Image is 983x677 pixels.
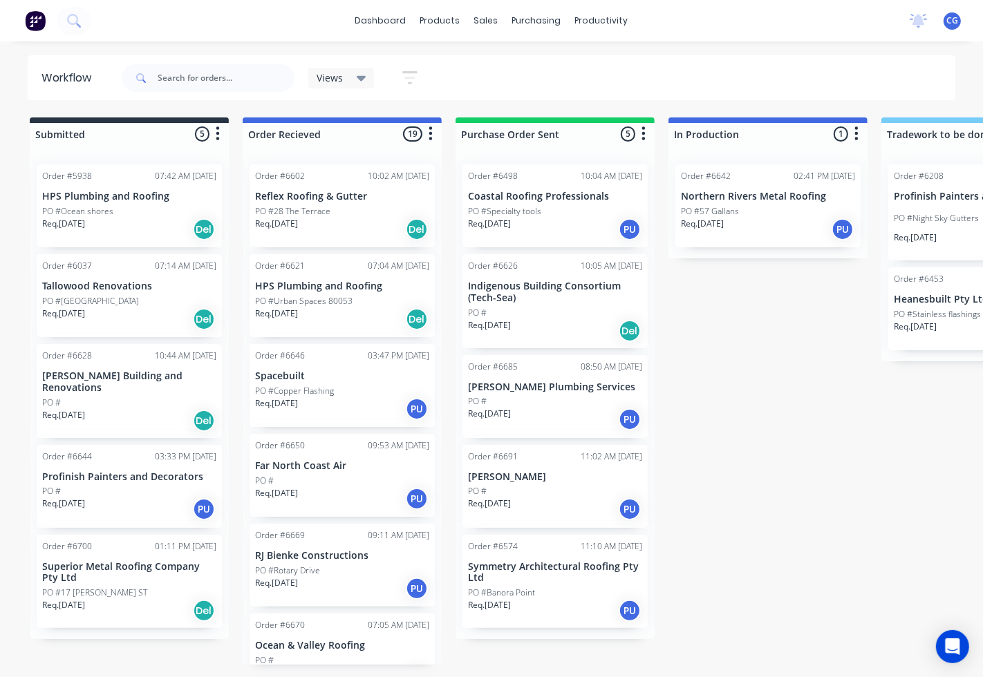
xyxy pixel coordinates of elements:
[619,320,641,342] div: Del
[894,212,979,225] p: PO #Night Sky Gutters
[255,640,429,651] p: Ocean & Valley Roofing
[468,260,518,272] div: Order #6626
[406,398,428,420] div: PU
[462,445,648,528] div: Order #669111:02 AM [DATE][PERSON_NAME]PO #Req.[DATE]PU
[42,561,216,584] p: Superior Metal Roofing Company Pty Ltd
[255,564,320,577] p: PO #Rotary Drive
[568,10,635,31] div: productivity
[406,308,428,330] div: Del
[894,170,944,182] div: Order #6208
[468,205,541,218] p: PO #Specialty tools
[462,164,648,247] div: Order #649810:04 AM [DATE]Coastal Roofing ProfessionalsPO #Specialty toolsReq.[DATE]PU
[581,170,642,182] div: 10:04 AM [DATE]
[42,540,92,553] div: Order #6700
[42,191,216,202] p: HPS Plumbing and Roofing
[619,408,641,430] div: PU
[42,205,113,218] p: PO #Ocean shores
[946,15,958,27] span: CG
[255,260,305,272] div: Order #6621
[42,485,61,497] p: PO #
[468,408,511,420] p: Req. [DATE]
[468,485,487,497] p: PO #
[468,471,642,483] p: [PERSON_NAME]
[462,355,648,438] div: Order #668508:50 AM [DATE][PERSON_NAME] Plumbing ServicesPO #Req.[DATE]PU
[468,587,535,599] p: PO #Banora Point
[42,295,139,307] p: PO #[GEOGRAPHIC_DATA]
[619,498,641,520] div: PU
[250,344,435,427] div: Order #664603:47 PM [DATE]SpacebuiltPO #Copper FlashingReq.[DATE]PU
[25,10,46,31] img: Factory
[368,260,429,272] div: 07:04 AM [DATE]
[255,218,298,230] p: Req. [DATE]
[255,170,305,182] div: Order #6602
[155,170,216,182] div: 07:42 AM [DATE]
[468,395,487,408] p: PO #
[255,654,274,667] p: PO #
[250,434,435,517] div: Order #665009:53 AM [DATE]Far North Coast AirPO #Req.[DATE]PU
[255,307,298,320] p: Req. [DATE]
[468,497,511,510] p: Req. [DATE]
[37,535,222,629] div: Order #670001:11 PM [DATE]Superior Metal Roofing Company Pty LtdPO #17 [PERSON_NAME] STReq.[DATE]Del
[255,487,298,499] p: Req. [DATE]
[317,70,343,85] span: Views
[368,170,429,182] div: 10:02 AM [DATE]
[468,540,518,553] div: Order #6574
[619,218,641,240] div: PU
[250,524,435,607] div: Order #666909:11 AM [DATE]RJ Bienke ConstructionsPO #Rotary DriveReq.[DATE]PU
[368,439,429,452] div: 09:53 AM [DATE]
[155,540,216,553] div: 01:11 PM [DATE]
[413,10,467,31] div: products
[42,587,147,599] p: PO #17 [PERSON_NAME] ST
[675,164,861,247] div: Order #664202:41 PM [DATE]Northern Rivers Metal RoofingPO #57 GallansReq.[DATE]PU
[193,218,215,240] div: Del
[581,540,642,553] div: 11:10 AM [DATE]
[42,170,92,182] div: Order #5938
[255,280,429,292] p: HPS Plumbing and Roofing
[894,321,937,333] p: Req. [DATE]
[41,70,98,86] div: Workflow
[42,599,85,611] p: Req. [DATE]
[681,170,731,182] div: Order #6642
[250,164,435,247] div: Order #660210:02 AM [DATE]Reflex Roofing & GutterPO #28 The TerraceReq.[DATE]Del
[681,205,739,218] p: PO #57 Gallans
[406,488,428,510] div: PU
[468,561,642,584] p: Symmetry Architectural Roofing Pty Ltd
[581,361,642,373] div: 08:50 AM [DATE]
[462,254,648,348] div: Order #662610:05 AM [DATE]Indigenous Building Consortium (Tech-Sea)PO #Req.[DATE]Del
[155,260,216,272] div: 07:14 AM [DATE]
[505,10,568,31] div: purchasing
[794,170,855,182] div: 02:41 PM [DATE]
[255,550,429,562] p: RJ Bienke Constructions
[255,205,330,218] p: PO #28 The Terrace
[250,254,435,337] div: Order #662107:04 AM [DATE]HPS Plumbing and RoofingPO #Urban Spaces 80053Req.[DATE]Del
[468,450,518,463] div: Order #6691
[155,450,216,463] div: 03:33 PM [DATE]
[42,397,61,409] p: PO #
[468,307,487,319] p: PO #
[42,370,216,394] p: [PERSON_NAME] Building and Renovations
[37,254,222,337] div: Order #603707:14 AM [DATE]Tallowood RenovationsPO #[GEOGRAPHIC_DATA]Req.[DATE]Del
[255,370,429,382] p: Spacebuilt
[255,619,305,631] div: Order #6670
[193,308,215,330] div: Del
[193,498,215,520] div: PU
[581,450,642,463] div: 11:02 AM [DATE]
[832,218,854,240] div: PU
[681,218,724,230] p: Req. [DATE]
[42,471,216,483] p: Profinish Painters and Decorators
[255,529,305,542] div: Order #6669
[255,397,298,410] p: Req. [DATE]
[42,307,85,320] p: Req. [DATE]
[255,295,353,307] p: PO #Urban Spaces 80053
[894,308,981,321] p: PO #Stainless flashings
[468,218,511,230] p: Req. [DATE]
[406,218,428,240] div: Del
[468,361,518,373] div: Order #6685
[462,535,648,629] div: Order #657411:10 AM [DATE]Symmetry Architectural Roofing Pty LtdPO #Banora PointReq.[DATE]PU
[42,280,216,292] p: Tallowood Renovations
[193,410,215,432] div: Del
[37,344,222,438] div: Order #662810:44 AM [DATE][PERSON_NAME] Building and RenovationsPO #Req.[DATE]Del
[37,164,222,247] div: Order #593807:42 AM [DATE]HPS Plumbing and RoofingPO #Ocean shoresReq.[DATE]Del
[42,260,92,272] div: Order #6037
[155,350,216,362] div: 10:44 AM [DATE]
